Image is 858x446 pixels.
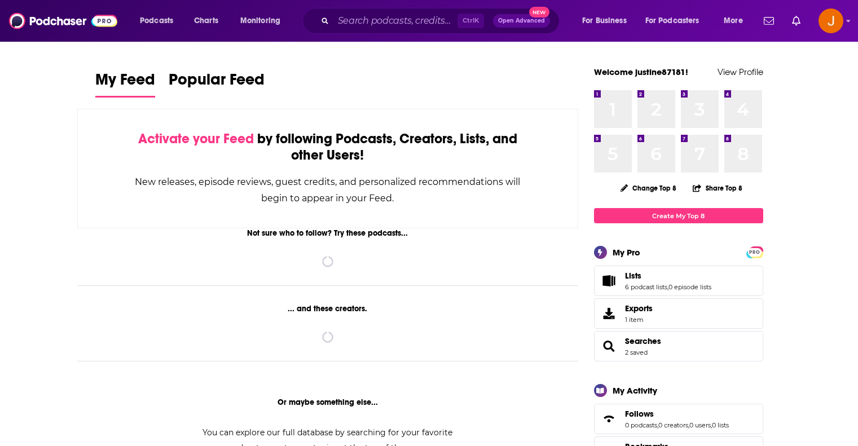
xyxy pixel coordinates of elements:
span: For Business [582,13,627,29]
span: Exports [625,303,653,313]
button: open menu [716,12,757,30]
span: Exports [598,306,621,321]
button: Change Top 8 [614,181,684,195]
span: Logged in as justine87181 [819,8,843,33]
div: by following Podcasts, Creators, Lists, and other Users! [134,131,522,164]
span: My Feed [95,70,155,96]
a: 0 creators [658,421,688,429]
span: Monitoring [240,13,280,29]
a: Popular Feed [169,70,265,98]
div: Search podcasts, credits, & more... [313,8,570,34]
span: Lists [625,271,641,281]
span: Charts [194,13,218,29]
div: New releases, episode reviews, guest credits, and personalized recommendations will begin to appe... [134,174,522,206]
button: open menu [638,12,716,30]
a: Searches [625,336,661,346]
a: Show notifications dropdown [787,11,805,30]
span: Popular Feed [169,70,265,96]
span: 1 item [625,316,653,324]
a: PRO [748,248,762,256]
span: More [724,13,743,29]
a: 6 podcast lists [625,283,667,291]
span: Activate your Feed [138,130,254,147]
span: Follows [594,404,763,434]
span: Ctrl K [457,14,484,28]
span: Open Advanced [498,18,545,24]
span: New [529,7,549,17]
img: User Profile [819,8,843,33]
a: 0 podcasts [625,421,657,429]
button: open menu [574,12,641,30]
input: Search podcasts, credits, & more... [333,12,457,30]
a: Create My Top 8 [594,208,763,223]
span: , [711,421,712,429]
a: 0 episode lists [668,283,711,291]
a: 0 users [689,421,711,429]
a: Lists [598,273,621,289]
span: Lists [594,266,763,296]
span: Searches [594,331,763,361]
a: Charts [187,12,225,30]
button: open menu [132,12,188,30]
a: My Feed [95,70,155,98]
a: Show notifications dropdown [759,11,778,30]
a: 2 saved [625,348,648,356]
span: For Podcasters [645,13,699,29]
a: Follows [625,409,729,419]
button: Show profile menu [819,8,843,33]
a: Searches [598,338,621,354]
span: , [657,421,658,429]
a: Follows [598,411,621,427]
span: , [688,421,689,429]
span: Podcasts [140,13,173,29]
a: 0 lists [712,421,729,429]
button: Open AdvancedNew [493,14,550,28]
span: Follows [625,409,654,419]
span: PRO [748,248,762,257]
div: My Activity [613,385,657,396]
a: Lists [625,271,711,281]
div: ... and these creators. [77,304,579,313]
div: Or maybe something else... [77,398,579,407]
div: My Pro [613,247,640,258]
img: Podchaser - Follow, Share and Rate Podcasts [9,10,117,32]
a: Welcome justine87181! [594,67,688,77]
div: Not sure who to follow? Try these podcasts... [77,228,579,238]
button: open menu [232,12,295,30]
button: Share Top 8 [692,177,743,199]
span: , [667,283,668,291]
a: View Profile [718,67,763,77]
a: Exports [594,298,763,329]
